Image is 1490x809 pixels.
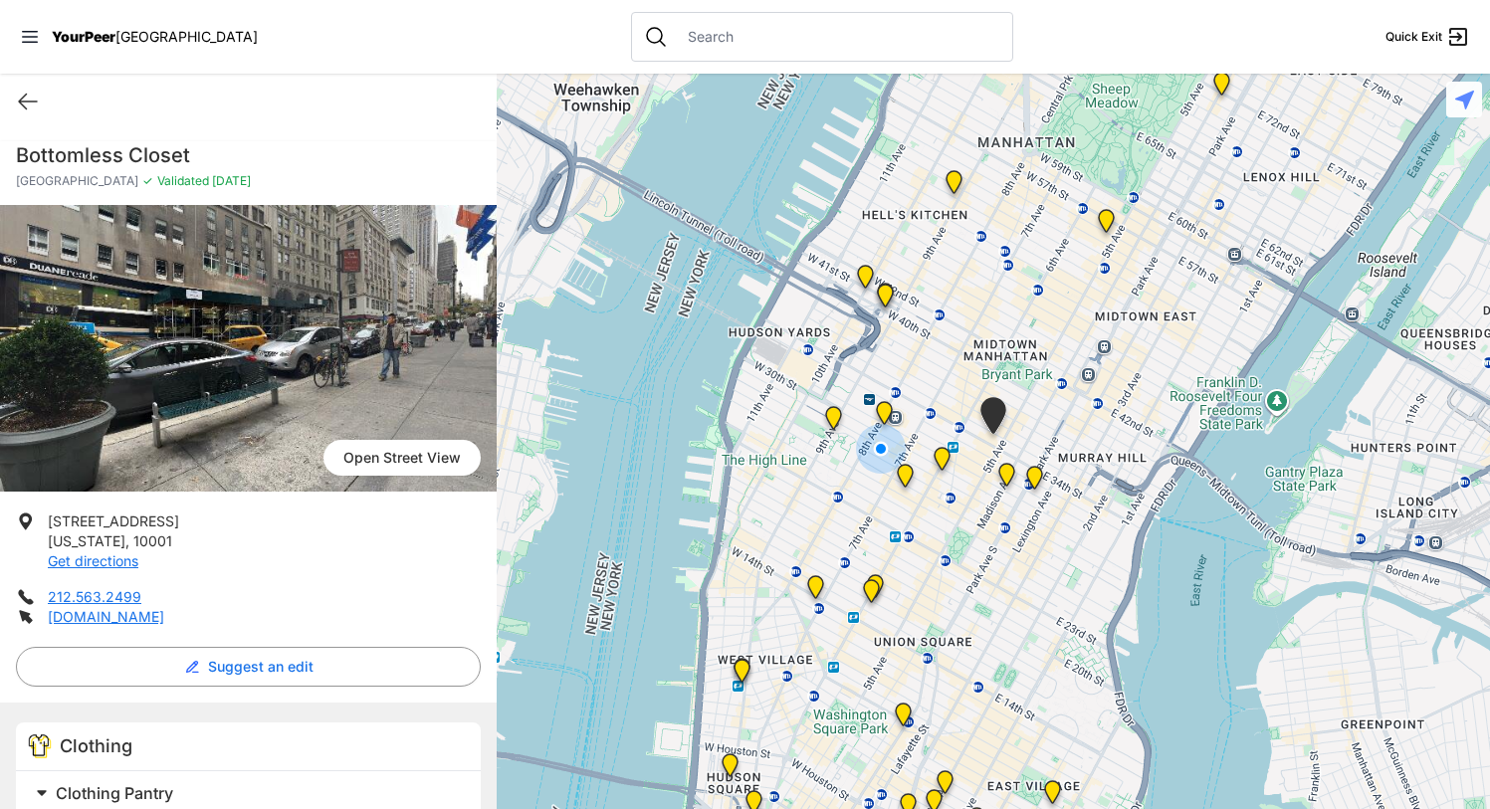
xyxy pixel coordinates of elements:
[52,31,258,43] a: YourPeer[GEOGRAPHIC_DATA]
[821,406,846,438] div: Chelsea
[676,27,1000,47] input: Search
[142,173,153,189] span: ✓
[891,703,916,734] div: Harvey Milk High School
[48,532,125,549] span: [US_STATE]
[930,447,955,479] div: Headquarters
[1209,72,1234,103] div: Manhattan
[157,173,209,188] span: Validated
[1022,466,1047,498] div: Mainchance Adult Drop-in Center
[48,608,164,625] a: [DOMAIN_NAME]
[730,658,754,690] div: Art and Acceptance LGBTQIA2S+ Program
[16,647,481,687] button: Suggest an edit
[48,512,179,529] span: [STREET_ADDRESS]
[56,783,173,803] span: Clothing Pantry
[942,170,966,202] div: 9th Avenue Drop-in Center
[873,283,898,314] div: Metro Baptist Church
[1385,29,1442,45] span: Quick Exit
[730,659,754,691] div: Greenwich Village
[52,28,115,45] span: YourPeer
[16,173,138,189] span: [GEOGRAPHIC_DATA]
[893,464,918,496] div: New Location, Headquarters
[873,284,898,315] div: Metro Baptist Church
[1385,25,1470,49] a: Quick Exit
[856,424,906,474] div: You are here!
[803,575,828,607] div: Church of the Village
[853,265,878,297] div: New York
[16,141,481,169] h1: Bottomless Closet
[209,173,251,188] span: [DATE]
[933,770,958,802] div: Maryhouse
[48,552,138,569] a: Get directions
[115,28,258,45] span: [GEOGRAPHIC_DATA]
[872,401,897,433] div: Antonio Olivieri Drop-in Center
[208,657,314,677] span: Suggest an edit
[125,532,129,549] span: ,
[48,588,141,605] a: 212.563.2499
[323,440,481,476] a: Open Street View
[60,735,132,756] span: Clothing
[994,463,1019,495] div: Greater New York City
[133,532,172,549] span: 10001
[859,579,884,611] div: Back of the Church
[863,574,888,606] div: Church of St. Francis Xavier - Front Entrance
